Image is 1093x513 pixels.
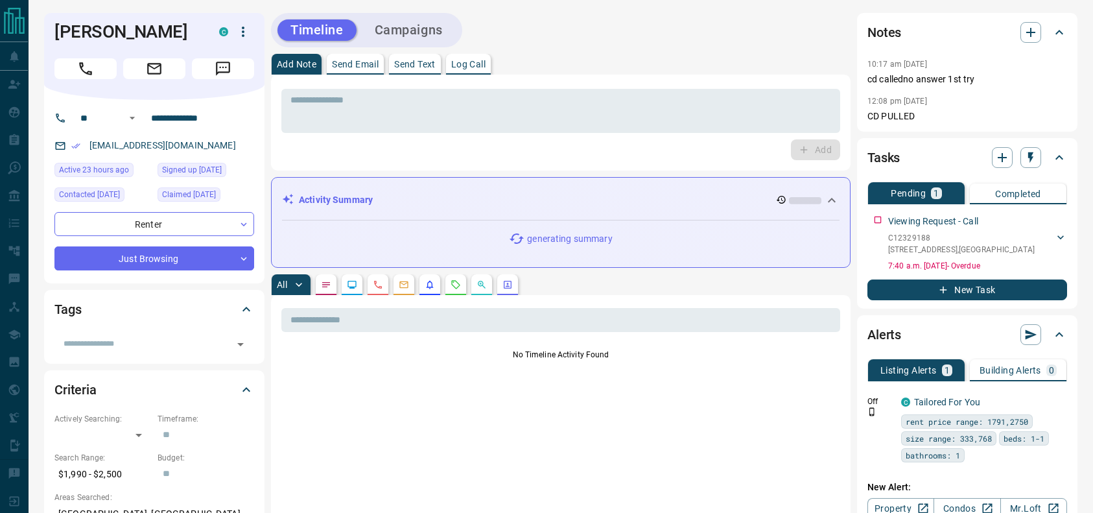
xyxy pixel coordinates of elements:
[299,193,373,207] p: Activity Summary
[219,27,228,36] div: condos.ca
[945,366,950,375] p: 1
[1049,366,1054,375] p: 0
[867,110,1067,123] p: CD PULLED
[158,187,254,206] div: Thu Jul 10 2025
[906,415,1028,428] span: rent price range: 1791,2750
[867,22,901,43] h2: Notes
[867,280,1067,300] button: New Task
[347,280,357,290] svg: Lead Browsing Activity
[89,140,236,150] a: [EMAIL_ADDRESS][DOMAIN_NAME]
[888,232,1035,244] p: C12329188
[934,189,939,198] p: 1
[891,189,926,198] p: Pending
[980,366,1041,375] p: Building Alerts
[123,58,185,79] span: Email
[54,413,151,425] p: Actively Searching:
[54,492,254,503] p: Areas Searched:
[158,413,254,425] p: Timeframe:
[399,280,409,290] svg: Emails
[867,17,1067,48] div: Notes
[867,97,927,106] p: 12:08 pm [DATE]
[71,141,80,150] svg: Email Verified
[277,60,316,69] p: Add Note
[54,246,254,270] div: Just Browsing
[59,163,129,176] span: Active 23 hours ago
[54,452,151,464] p: Search Range:
[231,335,250,353] button: Open
[162,188,216,201] span: Claimed [DATE]
[54,212,254,236] div: Renter
[1004,432,1044,445] span: beds: 1-1
[867,407,876,416] svg: Push Notification Only
[192,58,254,79] span: Message
[867,324,901,345] h2: Alerts
[867,319,1067,350] div: Alerts
[321,280,331,290] svg: Notes
[54,379,97,400] h2: Criteria
[906,432,992,445] span: size range: 333,768
[995,189,1041,198] p: Completed
[277,280,287,289] p: All
[281,349,840,361] p: No Timeline Activity Found
[362,19,456,41] button: Campaigns
[888,230,1067,258] div: C12329188[STREET_ADDRESS],[GEOGRAPHIC_DATA]
[502,280,513,290] svg: Agent Actions
[162,163,222,176] span: Signed up [DATE]
[59,188,120,201] span: Contacted [DATE]
[158,452,254,464] p: Budget:
[451,280,461,290] svg: Requests
[888,260,1067,272] p: 7:40 a.m. [DATE] - Overdue
[914,397,980,407] a: Tailored For You
[867,481,1067,494] p: New Alert:
[527,232,612,246] p: generating summary
[54,294,254,325] div: Tags
[906,449,960,462] span: bathrooms: 1
[425,280,435,290] svg: Listing Alerts
[867,147,900,168] h2: Tasks
[54,58,117,79] span: Call
[54,299,81,320] h2: Tags
[867,73,1067,86] p: cd calledno answer 1st try
[158,163,254,181] div: Thu Jul 10 2025
[867,60,927,69] p: 10:17 am [DATE]
[373,280,383,290] svg: Calls
[888,215,978,228] p: Viewing Request - Call
[867,396,893,407] p: Off
[888,244,1035,256] p: [STREET_ADDRESS] , [GEOGRAPHIC_DATA]
[476,280,487,290] svg: Opportunities
[124,110,140,126] button: Open
[277,19,357,41] button: Timeline
[880,366,937,375] p: Listing Alerts
[54,374,254,405] div: Criteria
[54,21,200,42] h1: [PERSON_NAME]
[332,60,379,69] p: Send Email
[54,464,151,485] p: $1,990 - $2,500
[282,188,840,212] div: Activity Summary
[54,163,151,181] div: Mon Aug 11 2025
[451,60,486,69] p: Log Call
[901,398,910,407] div: condos.ca
[54,187,151,206] div: Fri Jul 11 2025
[867,142,1067,173] div: Tasks
[394,60,436,69] p: Send Text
